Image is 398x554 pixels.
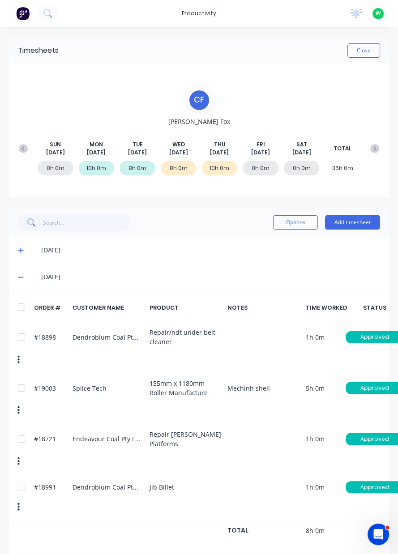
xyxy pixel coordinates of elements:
[325,161,360,175] div: 36h 0m
[292,149,311,157] span: [DATE]
[325,215,380,230] button: Add timesheet
[41,245,380,255] div: [DATE]
[87,149,106,157] span: [DATE]
[172,141,185,149] span: WED
[43,213,130,231] input: Search...
[128,149,147,157] span: [DATE]
[38,161,73,175] div: 0h 0m
[251,149,270,157] span: [DATE]
[18,45,59,56] div: Timesheets
[41,272,380,282] div: [DATE]
[50,141,61,149] span: SUN
[188,89,210,111] div: C F
[79,161,115,175] div: 10h 0m
[90,141,103,149] span: MON
[168,117,230,126] span: [PERSON_NAME] Fox
[73,303,144,312] div: CUSTOMER NAME
[169,149,188,157] span: [DATE]
[273,215,318,230] button: Options
[16,7,30,20] img: Factory
[34,303,68,312] div: ORDER #
[256,141,265,149] span: FRI
[306,303,364,312] div: TIME WORKED
[284,161,320,175] div: 0h 0m
[369,303,380,312] div: STATUS
[243,161,278,175] div: 0h 0m
[334,145,351,153] span: TOTAL
[161,161,197,175] div: 8h 0m
[214,141,225,149] span: THU
[120,161,155,175] div: 8h 0m
[376,9,381,17] span: W
[150,303,223,312] div: PRODUCT
[227,303,300,312] div: NOTES
[347,43,380,58] button: Close
[202,161,238,175] div: 10h 0m
[368,524,389,545] iframe: Intercom live chat
[133,141,143,149] span: TUE
[177,7,221,20] div: productivity
[46,149,65,157] span: [DATE]
[210,149,229,157] span: [DATE]
[296,141,307,149] span: SAT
